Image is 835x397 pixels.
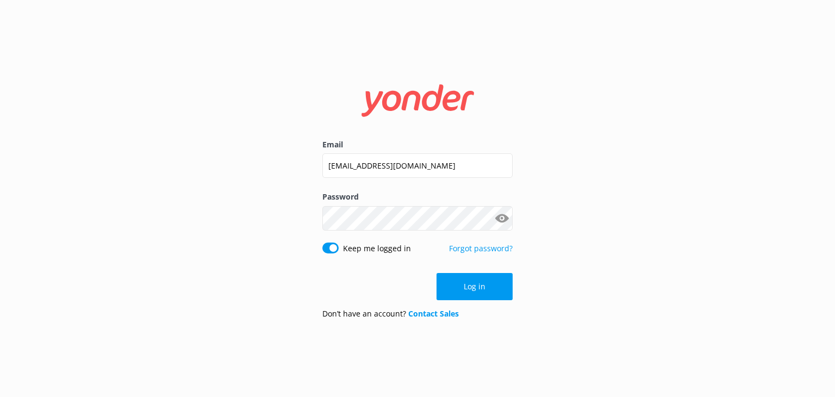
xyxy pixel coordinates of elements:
[408,308,459,319] a: Contact Sales
[322,153,513,178] input: user@emailaddress.com
[449,243,513,253] a: Forgot password?
[437,273,513,300] button: Log in
[322,139,513,151] label: Email
[343,243,411,255] label: Keep me logged in
[322,308,459,320] p: Don’t have an account?
[491,207,513,229] button: Show password
[322,191,513,203] label: Password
